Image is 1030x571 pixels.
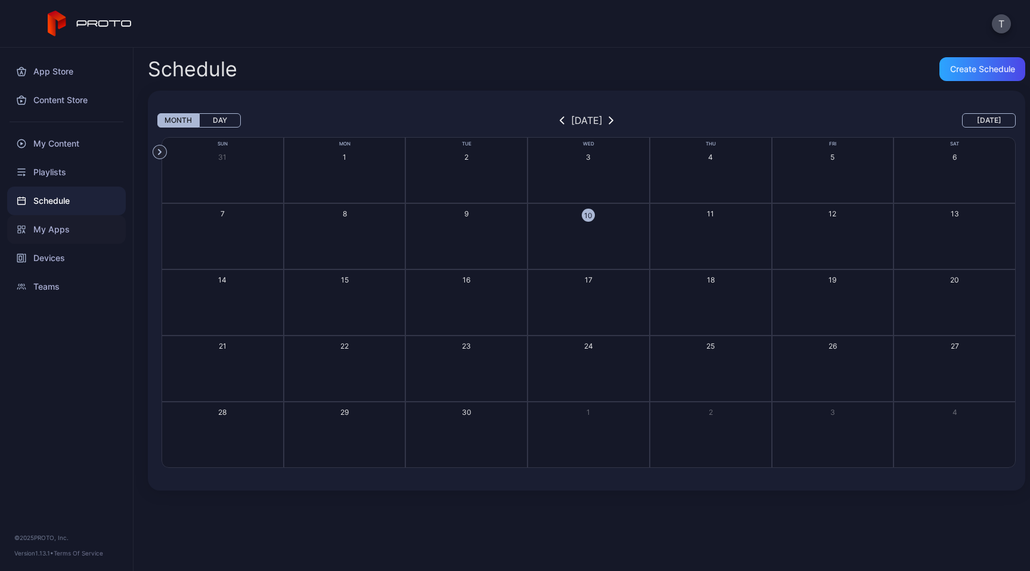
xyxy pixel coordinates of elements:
div: 13 [951,209,959,219]
div: 20 [950,275,959,285]
div: Teams [7,272,126,301]
button: 28 [162,402,284,468]
span: Version 1.13.1 • [14,550,54,557]
button: 1 [284,137,406,203]
div: 4 [953,407,957,417]
div: Create Schedule [950,64,1015,74]
button: Create Schedule [939,57,1025,81]
button: 2 [650,402,772,468]
div: 12 [829,209,836,219]
button: [DATE] [962,113,1016,128]
button: 1 [528,402,650,468]
button: 21 [162,336,284,402]
div: Sun [162,140,284,148]
div: 21 [219,341,227,351]
div: 16 [463,275,470,285]
div: 15 [341,275,349,285]
div: 29 [340,407,349,417]
h2: Schedule [148,58,237,80]
div: Wed [528,140,650,148]
a: Schedule [7,187,126,215]
div: 25 [706,341,715,351]
button: 22 [284,336,406,402]
div: 26 [829,341,837,351]
button: 27 [894,336,1016,402]
div: 3 [586,152,591,162]
div: 3 [830,407,835,417]
button: 3 [772,402,894,468]
div: 9 [464,209,469,219]
div: Thu [650,140,772,148]
button: 10 [528,203,650,269]
div: 18 [707,275,715,285]
button: 2 [405,137,528,203]
a: My Apps [7,215,126,244]
button: 30 [405,402,528,468]
div: 23 [462,341,471,351]
button: 19 [772,269,894,336]
a: App Store [7,57,126,86]
div: 14 [218,275,227,285]
div: 4 [708,152,713,162]
div: 1 [587,407,590,417]
div: 11 [707,209,714,219]
div: 24 [584,341,593,351]
button: 3 [528,137,650,203]
div: 22 [340,341,349,351]
div: 31 [218,152,227,162]
button: 16 [405,269,528,336]
div: 27 [951,341,959,351]
div: Sat [894,140,1016,148]
button: 17 [528,269,650,336]
button: 9 [405,203,528,269]
button: 4 [894,402,1016,468]
div: 2 [464,152,469,162]
button: 4 [650,137,772,203]
a: Terms Of Service [54,550,103,557]
div: 19 [829,275,836,285]
div: © 2025 PROTO, Inc. [14,533,119,542]
button: 18 [650,269,772,336]
button: 5 [772,137,894,203]
div: Mon [284,140,406,148]
button: 8 [284,203,406,269]
button: 13 [894,203,1016,269]
button: 26 [772,336,894,402]
a: Devices [7,244,126,272]
div: 10 [582,209,595,222]
div: 5 [830,152,834,162]
button: T [992,14,1011,33]
button: 20 [894,269,1016,336]
button: 11 [650,203,772,269]
div: 2 [709,407,713,417]
button: 23 [405,336,528,402]
a: Content Store [7,86,126,114]
div: Tue [405,140,528,148]
button: 7 [162,203,284,269]
button: 12 [772,203,894,269]
a: Playlists [7,158,126,187]
div: 17 [585,275,592,285]
button: 29 [284,402,406,468]
a: My Content [7,129,126,158]
div: 30 [462,407,471,417]
div: 6 [953,152,957,162]
div: Fri [772,140,894,148]
div: 1 [343,152,346,162]
button: 14 [162,269,284,336]
button: 15 [284,269,406,336]
button: 25 [650,336,772,402]
button: Day [199,113,241,128]
div: 28 [218,407,227,417]
div: 8 [343,209,347,219]
button: 24 [528,336,650,402]
button: Month [157,113,199,128]
div: [DATE] [571,113,603,128]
